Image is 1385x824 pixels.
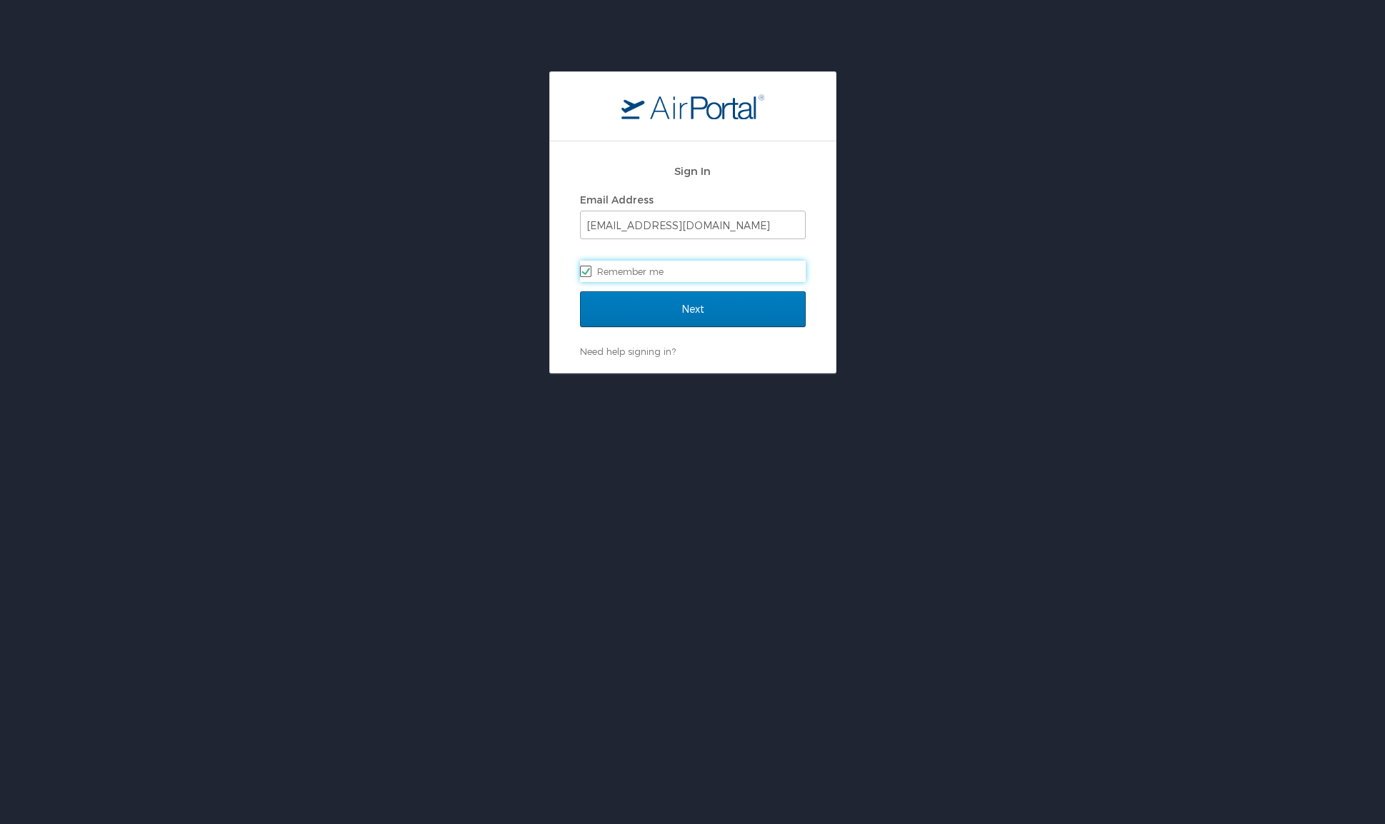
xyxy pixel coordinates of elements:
[621,94,764,119] img: logo
[580,194,654,206] label: Email Address
[580,261,806,282] label: Remember me
[580,163,806,179] h2: Sign In
[580,346,676,357] a: Need help signing in?
[580,291,806,327] input: Next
